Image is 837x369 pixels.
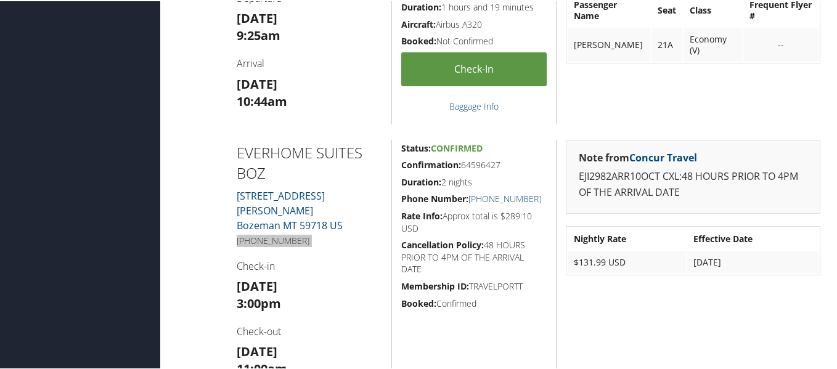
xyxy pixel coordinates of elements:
[237,277,277,293] strong: [DATE]
[401,279,469,291] strong: Membership ID:
[401,158,461,169] strong: Confirmation:
[401,34,436,46] strong: Booked:
[687,227,819,249] th: Effective Date
[579,168,807,199] p: EJI2982ARR10OCT CXL:48 HOURS PRIOR TO 4PM OF THE ARRIVAL DATE
[687,250,819,272] td: [DATE]
[401,209,443,221] strong: Rate Info:
[237,141,383,182] h2: EVERHOME SUITES BOZ
[237,92,287,108] strong: 10:44am
[401,279,547,291] h5: TRAVELPORTT
[449,99,499,111] a: Baggage Info
[401,209,547,233] h5: Approx total is $289.10 USD
[237,26,280,43] strong: 9:25am
[401,296,547,309] h5: Confirmed
[401,238,547,274] h5: 48 HOURS PRIOR TO 4PM OF THE ARRIVAL DATE
[629,150,697,163] a: Concur Travel
[237,75,277,91] strong: [DATE]
[401,17,547,30] h5: Airbus A320
[401,238,484,249] strong: Cancellation Policy:
[237,258,383,272] h4: Check-in
[684,27,742,60] td: Economy (V)
[401,51,547,85] a: Check-in
[568,227,686,249] th: Nightly Rate
[468,192,541,203] a: [PHONE_NUMBER]
[237,342,277,359] strong: [DATE]
[401,141,431,153] strong: Status:
[237,188,343,231] a: [STREET_ADDRESS][PERSON_NAME]Bozeman MT 59718 US
[651,27,682,60] td: 21A
[568,250,686,272] td: $131.99 USD
[237,323,383,337] h4: Check-out
[568,27,650,60] td: [PERSON_NAME]
[401,17,436,29] strong: Aircraft:
[431,141,483,153] span: Confirmed
[401,192,468,203] strong: Phone Number:
[401,158,547,170] h5: 64596427
[237,233,309,245] a: [PHONE_NUMBER]
[237,55,383,69] h4: Arrival
[579,150,697,163] strong: Note from
[237,9,277,25] strong: [DATE]
[401,175,441,187] strong: Duration:
[401,34,547,46] h5: Not Confirmed
[401,175,547,187] h5: 2 nights
[401,296,436,308] strong: Booked:
[237,294,281,310] strong: 3:00pm
[749,38,812,49] div: --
